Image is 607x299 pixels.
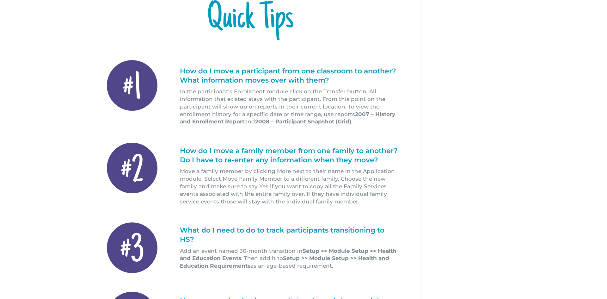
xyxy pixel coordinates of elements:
h1: What do I need to do to track participants transitioning to HS? [180,226,399,247]
strong: Setup >> Module Setup >> Health and Education Requirements [180,255,389,269]
p: Move a family member by clicking More next to their name in the Application module. Select Move F... [180,168,399,205]
h1: How do I move a family member from one family to another? Do I have to re-enter any information w... [180,146,399,168]
strong: 2007 – History and Enrollment Report [180,111,395,125]
div: #1 [107,60,157,111]
h1: How do I move a participant from one classroom to another? What information moves over with them? [180,67,399,88]
div: #2 [107,143,157,193]
h1: Quick Tips [101,1,399,42]
div: #3 [107,222,157,273]
p: Add an event named 30-month transition in . Then add it to as an age-based requirement. [180,247,399,270]
p: In the participant’s Enrollment module click on the Transfer button. All information that existed... [180,88,399,126]
strong: 2008 – Participant Snapshot (Grid) [255,118,351,125]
